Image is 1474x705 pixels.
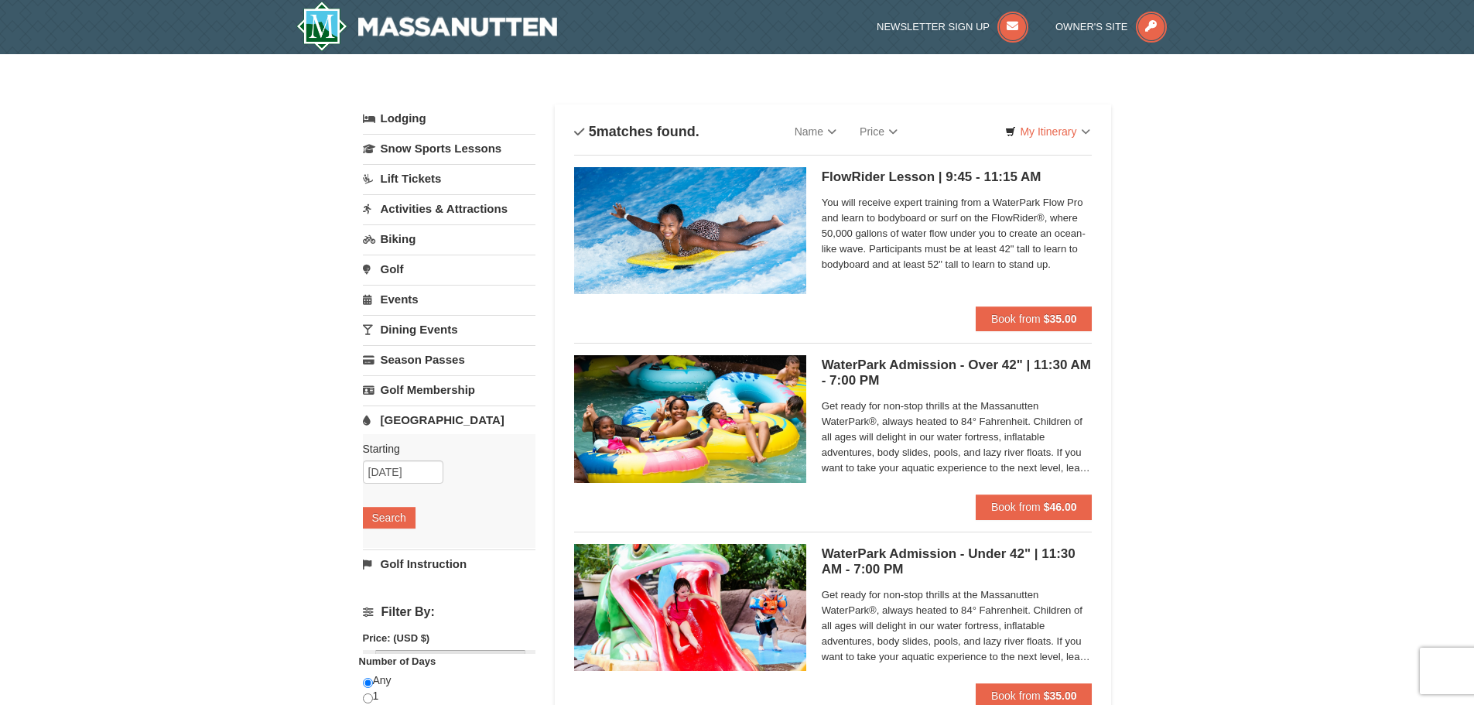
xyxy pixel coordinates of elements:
a: Lodging [363,104,535,132]
a: [GEOGRAPHIC_DATA] [363,406,535,434]
span: Book from [991,313,1041,325]
h4: matches found. [574,124,699,139]
button: Book from $46.00 [976,495,1093,519]
h5: FlowRider Lesson | 9:45 - 11:15 AM [822,169,1093,185]
span: Get ready for non-stop thrills at the Massanutten WaterPark®, always heated to 84° Fahrenheit. Ch... [822,399,1093,476]
a: Newsletter Sign Up [877,21,1028,33]
span: You will receive expert training from a WaterPark Flow Pro and learn to bodyboard or surf on the ... [822,195,1093,272]
span: Get ready for non-stop thrills at the Massanutten WaterPark®, always heated to 84° Fahrenheit. Ch... [822,587,1093,665]
strong: Number of Days [359,655,436,667]
strong: $35.00 [1044,690,1077,702]
span: Book from [991,501,1041,513]
label: Starting [363,441,524,457]
strong: $35.00 [1044,313,1077,325]
h4: Filter By: [363,605,535,619]
img: 6619917-1570-0b90b492.jpg [574,544,806,671]
h5: WaterPark Admission - Over 42" | 11:30 AM - 7:00 PM [822,358,1093,388]
a: Owner's Site [1055,21,1167,33]
span: 5 [589,124,597,139]
h5: WaterPark Admission - Under 42" | 11:30 AM - 7:00 PM [822,546,1093,577]
a: Snow Sports Lessons [363,134,535,163]
img: 6619917-1560-394ba125.jpg [574,355,806,482]
button: Book from $35.00 [976,306,1093,331]
a: Golf Instruction [363,549,535,578]
span: Newsletter Sign Up [877,21,990,33]
a: Activities & Attractions [363,194,535,223]
span: Owner's Site [1055,21,1128,33]
a: Golf Membership [363,375,535,404]
a: Name [783,116,848,147]
a: Season Passes [363,345,535,374]
a: Price [848,116,909,147]
a: Lift Tickets [363,164,535,193]
a: Massanutten Resort [296,2,558,51]
button: Search [363,507,416,529]
span: Book from [991,690,1041,702]
a: Events [363,285,535,313]
img: 6619917-216-363963c7.jpg [574,167,806,294]
a: Golf [363,255,535,283]
strong: $46.00 [1044,501,1077,513]
a: My Itinerary [995,120,1100,143]
a: Biking [363,224,535,253]
img: Massanutten Resort Logo [296,2,558,51]
strong: Price: (USD $) [363,632,430,644]
a: Dining Events [363,315,535,344]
